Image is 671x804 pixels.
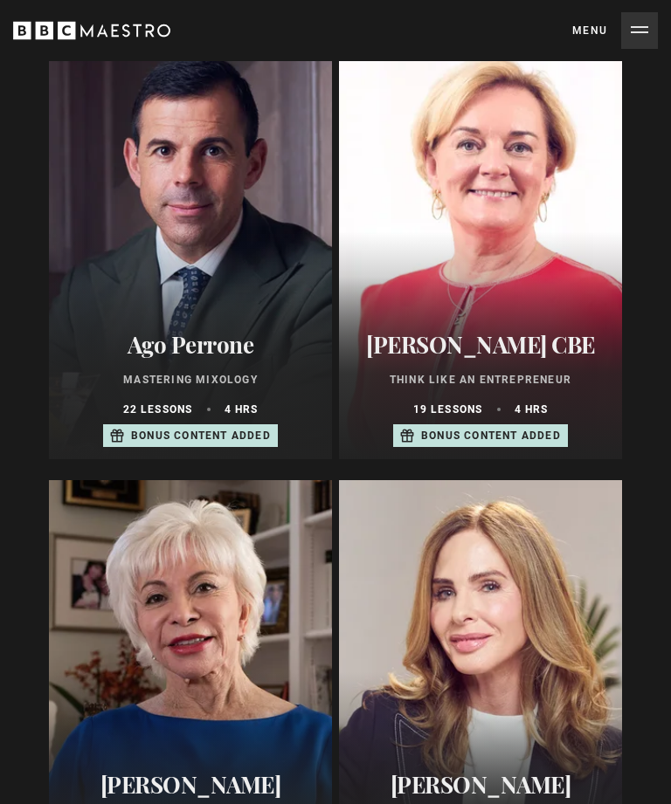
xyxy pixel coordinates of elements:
p: Bonus content added [131,429,271,444]
h2: [PERSON_NAME] CBE [349,332,612,359]
h2: [PERSON_NAME] [349,772,612,799]
p: Bonus content added [421,429,561,444]
a: Ago Perrone Mastering Mixology 22 lessons 4 hrs Bonus content added [49,41,332,460]
a: [PERSON_NAME] CBE Think Like an Entrepreneur 19 lessons 4 hrs Bonus content added [339,41,622,460]
p: 22 lessons [123,402,193,418]
p: 4 hrs [515,402,549,418]
svg: BBC Maestro [13,17,170,44]
h2: [PERSON_NAME] [59,772,322,799]
p: 4 hrs [225,402,259,418]
p: Mastering Mixology [59,373,322,388]
button: Toggle navigation [572,12,658,49]
p: Think Like an Entrepreneur [349,373,612,388]
h2: Ago Perrone [59,332,322,359]
p: 19 lessons [413,402,483,418]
